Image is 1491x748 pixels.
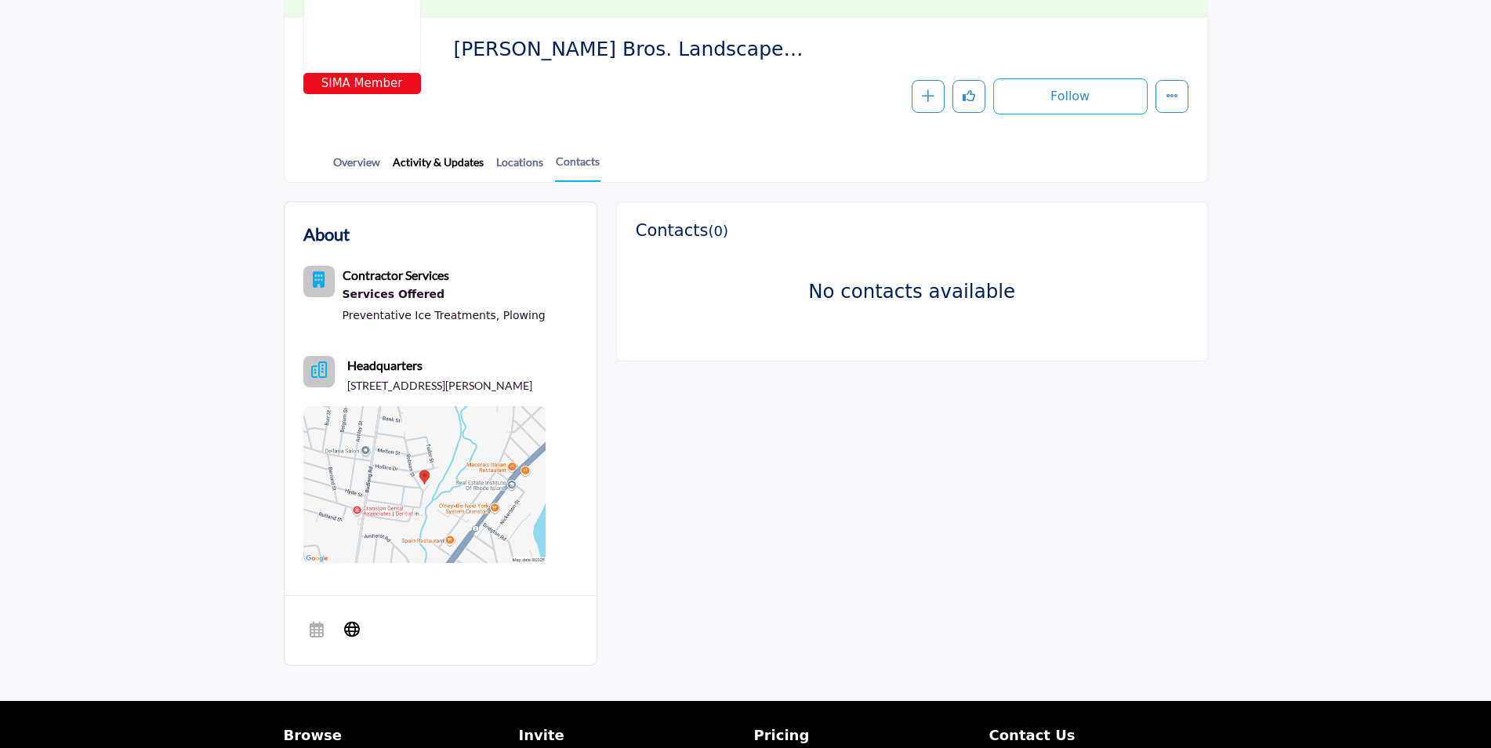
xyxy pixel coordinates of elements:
p: [STREET_ADDRESS][PERSON_NAME] [347,378,532,394]
h2: About [303,221,350,247]
h3: No contacts available [675,280,1149,303]
a: Locations [495,154,544,181]
button: Headquarter icon [303,356,335,387]
b: Contractor Services [343,267,449,282]
a: Plowing [503,309,546,321]
button: Category Icon [303,266,335,297]
a: Pricing [754,724,973,746]
span: ( ) [708,223,728,239]
a: Contractor Services [343,270,449,282]
a: Browse [284,724,502,746]
span: 0 [713,223,722,239]
a: Invite [519,724,738,746]
a: Activity & Updates [392,154,484,181]
button: More details [1155,80,1188,113]
img: Location Map [303,406,546,563]
a: Overview [332,154,381,181]
button: Follow [993,78,1148,114]
div: Services Offered refers to the specific products, assistance, or expertise a business provides to... [343,285,546,305]
h3: Contacts [636,221,728,241]
a: Services Offered [343,285,546,305]
b: Headquarters [347,356,423,375]
a: Contacts [555,153,600,182]
a: Preventative Ice Treatments, [343,309,500,321]
a: Contact Us [989,724,1208,746]
button: Like [952,80,985,113]
span: Hosey Bros. Landscape & Design, LLC [453,37,807,63]
span: SIMA Member [307,74,418,93]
